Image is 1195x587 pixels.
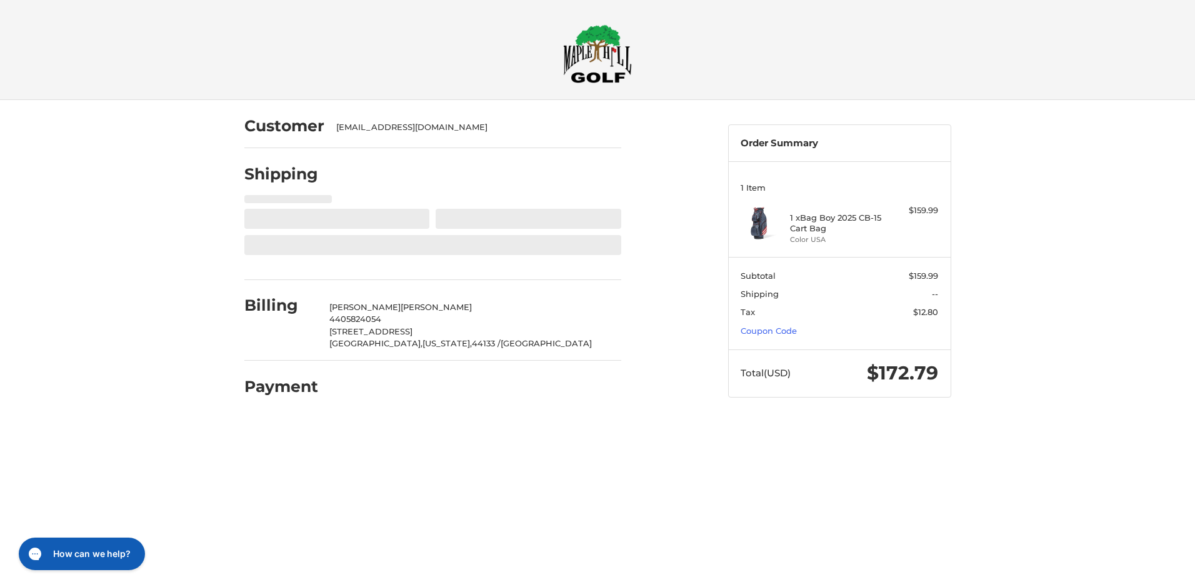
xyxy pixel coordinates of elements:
[401,302,472,312] span: [PERSON_NAME]
[909,271,938,281] span: $159.99
[932,289,938,299] span: --
[790,234,886,245] li: Color USA
[889,204,938,217] div: $159.99
[741,138,938,149] h3: Order Summary
[913,307,938,317] span: $12.80
[336,121,609,134] div: [EMAIL_ADDRESS][DOMAIN_NAME]
[790,213,886,233] h4: 1 x Bag Boy 2025 CB-15 Cart Bag
[501,338,592,348] span: [GEOGRAPHIC_DATA]
[329,302,401,312] span: [PERSON_NAME]
[244,377,318,396] h2: Payment
[244,116,324,136] h2: Customer
[12,533,149,574] iframe: Gorgias live chat messenger
[741,367,791,379] span: Total (USD)
[563,24,632,83] img: Maple Hill Golf
[244,296,317,315] h2: Billing
[244,164,318,184] h2: Shipping
[329,326,412,336] span: [STREET_ADDRESS]
[867,361,938,384] span: $172.79
[741,307,755,317] span: Tax
[329,314,381,324] span: 4405824054
[741,183,938,193] h3: 1 Item
[741,289,779,299] span: Shipping
[329,338,422,348] span: [GEOGRAPHIC_DATA],
[472,338,501,348] span: 44133 /
[741,326,797,336] a: Coupon Code
[741,271,776,281] span: Subtotal
[422,338,472,348] span: [US_STATE],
